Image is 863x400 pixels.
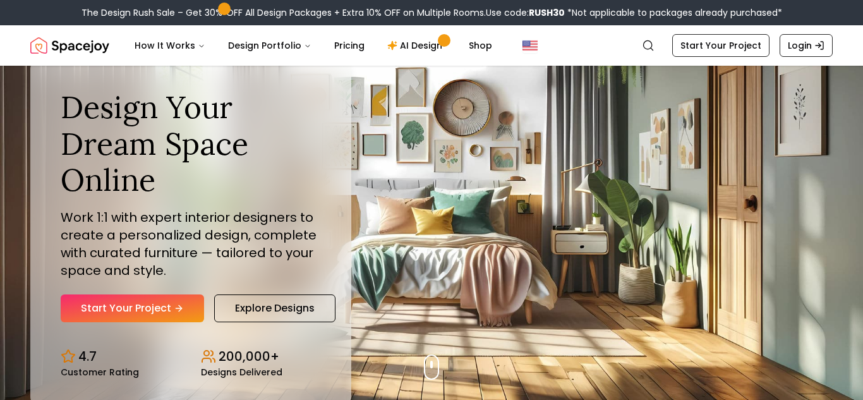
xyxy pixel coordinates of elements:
p: 200,000+ [219,348,279,365]
a: Start Your Project [672,34,769,57]
a: Explore Designs [214,294,335,322]
span: Use code: [486,6,565,19]
p: 4.7 [78,348,97,365]
a: Spacejoy [30,33,109,58]
a: Start Your Project [61,294,204,322]
small: Customer Rating [61,368,139,377]
div: The Design Rush Sale – Get 30% OFF All Design Packages + Extra 10% OFF on Multiple Rooms. [81,6,782,19]
nav: Main [124,33,502,58]
a: AI Design [377,33,456,58]
span: *Not applicable to packages already purchased* [565,6,782,19]
a: Login [780,34,833,57]
h1: Design Your Dream Space Online [61,89,321,198]
nav: Global [30,25,833,66]
img: United States [522,38,538,53]
a: Pricing [324,33,375,58]
img: Spacejoy Logo [30,33,109,58]
button: How It Works [124,33,215,58]
small: Designs Delivered [201,368,282,377]
b: RUSH30 [529,6,565,19]
a: Shop [459,33,502,58]
p: Work 1:1 with expert interior designers to create a personalized design, complete with curated fu... [61,209,321,279]
div: Design stats [61,337,321,377]
button: Design Portfolio [218,33,322,58]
